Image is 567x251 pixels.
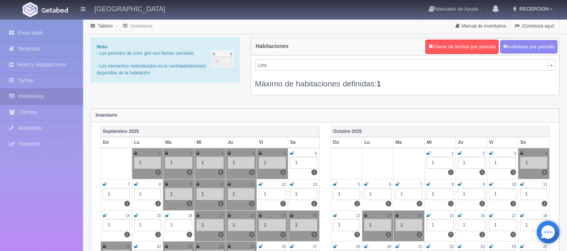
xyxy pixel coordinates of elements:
img: Getabed [42,7,68,13]
small: 3 [514,151,516,156]
a: Manual de Inventarios [451,19,510,34]
div: 1 [458,188,485,200]
div: 1 [165,188,192,200]
small: 22 [157,245,161,249]
th: Do [331,137,362,148]
div: 1 [520,157,547,169]
small: 20 [387,245,391,249]
small: 21 [418,245,422,249]
label: 1 [249,169,255,175]
th: Octubre 2025 [331,126,550,137]
small: 19 [356,245,360,249]
label: 1 [280,232,286,237]
div: 1 [165,219,192,231]
small: 11 [250,182,255,186]
small: 14 [125,214,130,218]
b: Nota: [97,44,108,49]
small: 20 [313,214,317,218]
th: Lu [362,137,394,148]
th: Sa [288,137,319,148]
th: Ju [456,137,487,148]
small: 5 [284,151,286,156]
small: 16 [188,214,192,218]
small: 8 [451,182,454,186]
div: 1 [134,219,161,231]
a: Lino [255,59,555,71]
label: 1 [280,201,286,206]
small: 15 [157,214,161,218]
small: 16 [480,214,485,218]
h4: Habitaciones [256,43,289,49]
div: 1 [458,219,485,231]
div: 1 [333,188,360,200]
small: 4 [545,151,547,156]
a: ¡Comienza aquí! [511,19,559,34]
label: 1 [386,232,391,237]
label: 1 [311,169,317,175]
a: Inventarios [130,23,153,29]
label: 1 [124,232,130,237]
th: Septiembre 2025 [101,126,320,137]
small: 2 [483,151,485,156]
label: 1 [510,201,516,206]
small: 13 [387,214,391,218]
div: 1 [364,219,391,231]
th: Sa [518,137,550,148]
small: 22 [450,245,454,249]
div: 1 [228,188,255,200]
div: 1 [520,188,547,200]
small: 25 [250,245,255,249]
label: 1 [354,232,360,237]
small: 23 [188,245,192,249]
small: 12 [356,214,360,218]
th: Ju [226,137,257,148]
small: 1 [159,151,161,156]
img: cutoff.png [211,50,233,67]
small: 7 [128,182,130,186]
label: 1 [542,201,547,206]
th: Lu [132,137,163,148]
label: 1 [155,201,161,206]
th: Mi [425,137,456,148]
small: 4 [253,151,255,156]
div: 1 [458,157,485,169]
small: 17 [219,214,223,218]
div: 1 [396,188,423,200]
small: 21 [125,245,130,249]
label: 1 [187,232,192,237]
label: 1 [448,201,454,206]
a: Tablero [98,23,113,29]
div: 1 [259,219,286,231]
small: 13 [313,182,317,186]
div: 1 [103,219,130,231]
div: 1 [290,219,317,231]
label: 1 [311,201,317,206]
div: 1 [489,219,516,231]
div: 1 [259,188,286,200]
th: Ma [163,137,195,148]
label: 1 [448,232,454,237]
small: 1 [451,151,454,156]
div: 1 [426,157,454,169]
small: 14 [418,214,422,218]
div: 1 [103,188,130,200]
img: Getabed [23,2,38,17]
label: 1 [417,232,422,237]
small: 23 [480,245,485,249]
label: 1 [354,201,360,206]
th: Mi [194,137,226,148]
small: 10 [219,182,223,186]
label: 1 [218,169,224,175]
small: 18 [543,214,547,218]
small: 2 [190,151,192,156]
small: 9 [483,182,485,186]
th: Vi [487,137,518,148]
small: 7 [420,182,423,186]
div: 1 [489,157,516,169]
small: 12 [282,182,286,186]
small: 5 [358,182,360,186]
label: 1 [479,201,485,206]
div: 1 [290,157,317,169]
label: 1 [479,169,485,175]
small: 9 [190,182,192,186]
